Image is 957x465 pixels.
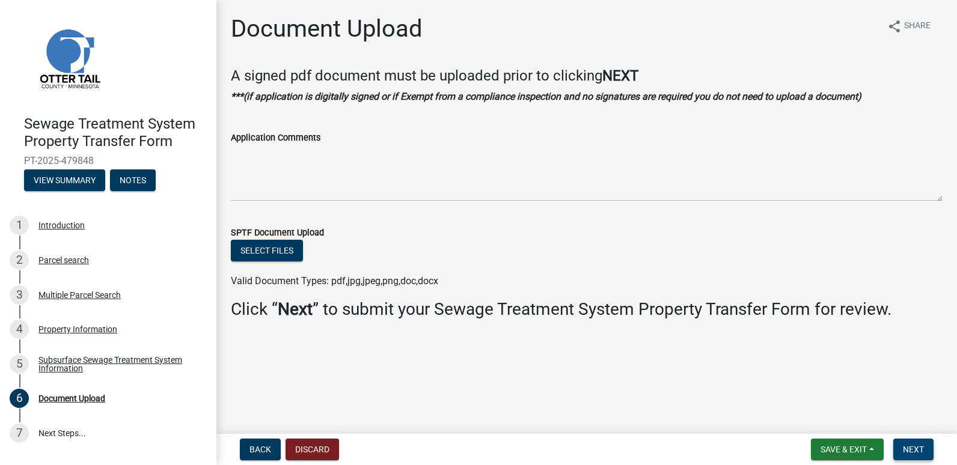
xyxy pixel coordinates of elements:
[38,325,117,333] div: Property Information
[602,67,638,84] strong: NEXT
[38,394,105,403] div: Document Upload
[231,229,324,237] label: SPTF Document Upload
[887,19,902,34] i: share
[231,299,943,320] h3: Click “ ” to submit your Sewage Treatment System Property Transfer Form for review.
[231,240,303,261] button: Select files
[24,169,105,191] button: View Summary
[10,424,29,443] div: 7
[10,354,29,374] div: 5
[24,155,192,166] span: PT-2025-479848
[10,389,29,408] div: 6
[110,176,156,186] wm-modal-confirm: Notes
[10,285,29,305] div: 3
[38,356,197,372] div: Subsurface Sewage Treatment System Information
[38,221,85,229] div: Introduction
[821,445,867,454] span: Save & Exit
[24,176,105,186] wm-modal-confirm: Summary
[38,291,121,299] div: Multiple Parcel Search
[24,115,207,150] h4: Sewage Treatment System Property Transfer Form
[278,299,313,319] strong: Next
[904,19,931,34] span: Share
[811,439,884,460] button: Save & Exit
[38,256,89,264] div: Parcel search
[24,13,114,103] img: Otter Tail County, Minnesota
[231,14,423,43] h1: Document Upload
[249,445,271,454] span: Back
[10,216,29,235] div: 1
[110,169,156,191] button: Notes
[231,275,438,287] span: Valid Document Types: pdf,jpg,jpeg,png,doc,docx
[231,91,861,102] strong: ***(if application is digitally signed or if Exempt from a compliance inspection and no signature...
[231,134,320,142] label: Application Comments
[903,445,924,454] span: Next
[286,439,339,460] button: Discard
[10,251,29,270] div: 2
[231,67,943,85] h4: A signed pdf document must be uploaded prior to clicking
[240,439,281,460] button: Back
[878,14,940,38] button: shareShare
[893,439,934,460] button: Next
[10,320,29,339] div: 4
